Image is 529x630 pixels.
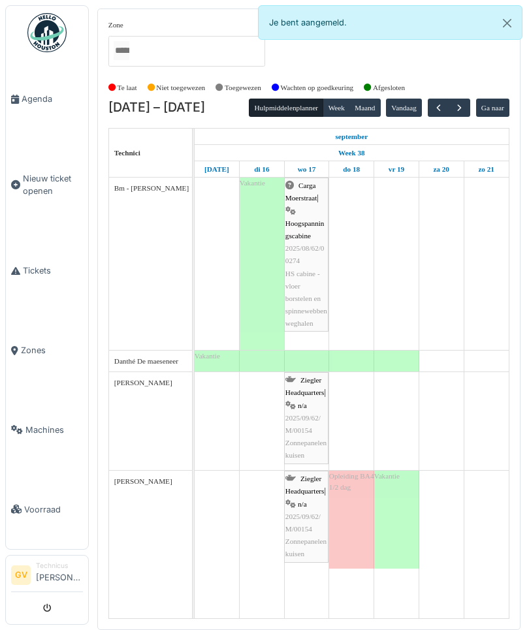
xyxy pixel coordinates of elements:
[201,161,232,178] a: 15 september 2025
[23,264,83,277] span: Tickets
[329,472,374,491] span: Opleiding BA4 1/2 dag
[114,357,178,365] span: Danthé De maeseneer
[281,82,354,93] label: Wachten op goedkeuring
[285,270,327,328] span: HS cabine - vloer borstelen en spinnewebben weghalen
[386,99,422,117] button: Vandaag
[285,181,317,202] span: Carga Moerstraat
[428,99,449,118] button: Vorige
[114,184,189,192] span: Bm - [PERSON_NAME]
[36,561,83,571] div: Technicus
[475,161,498,178] a: 21 september 2025
[6,311,88,390] a: Zones
[6,231,88,311] a: Tickets
[285,512,321,533] span: 2025/09/62/M/00154
[285,537,327,558] span: Zonnepanelen kuisen
[24,503,83,516] span: Voorraad
[249,99,323,117] button: Hulpmiddelenplanner
[108,20,123,31] label: Zone
[285,244,325,264] span: 2025/08/62/00274
[114,379,172,386] span: [PERSON_NAME]
[449,99,470,118] button: Volgende
[285,374,327,462] div: |
[6,390,88,470] a: Machines
[285,219,325,240] span: Hoogspanningscabine
[298,500,307,508] span: n/a
[285,376,325,396] span: Ziegler Headquarters
[6,139,88,231] a: Nieuw ticket openen
[285,473,327,560] div: |
[6,469,88,549] a: Voorraad
[22,93,83,105] span: Agenda
[240,179,265,187] span: Vakantie
[251,161,272,178] a: 16 september 2025
[298,402,307,409] span: n/a
[114,149,140,157] span: Technici
[11,565,31,585] li: GV
[492,6,522,40] button: Close
[108,100,205,116] h2: [DATE] – [DATE]
[323,99,350,117] button: Week
[295,161,319,178] a: 17 september 2025
[285,414,321,434] span: 2025/09/62/M/00154
[285,439,327,459] span: Zonnepanelen kuisen
[373,82,405,93] label: Afgesloten
[23,172,83,197] span: Nieuw ticket openen
[476,99,510,117] button: Ga naar
[340,161,363,178] a: 18 september 2025
[36,561,83,589] li: [PERSON_NAME]
[285,180,327,330] div: |
[11,561,83,592] a: GV Technicus[PERSON_NAME]
[118,82,137,93] label: Te laat
[195,352,220,360] span: Vakantie
[6,59,88,139] a: Agenda
[27,13,67,52] img: Badge_color-CXgf-gQk.svg
[25,424,83,436] span: Machines
[335,145,368,161] a: Week 38
[430,161,453,178] a: 20 september 2025
[258,5,522,40] div: Je bent aangemeld.
[374,472,400,480] span: Vakantie
[156,82,205,93] label: Niet toegewezen
[385,161,408,178] a: 19 september 2025
[332,129,371,145] a: 15 september 2025
[114,41,129,60] input: Alles
[114,477,172,485] span: [PERSON_NAME]
[225,82,261,93] label: Toegewezen
[21,344,83,356] span: Zones
[285,475,325,495] span: Ziegler Headquarters
[349,99,381,117] button: Maand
